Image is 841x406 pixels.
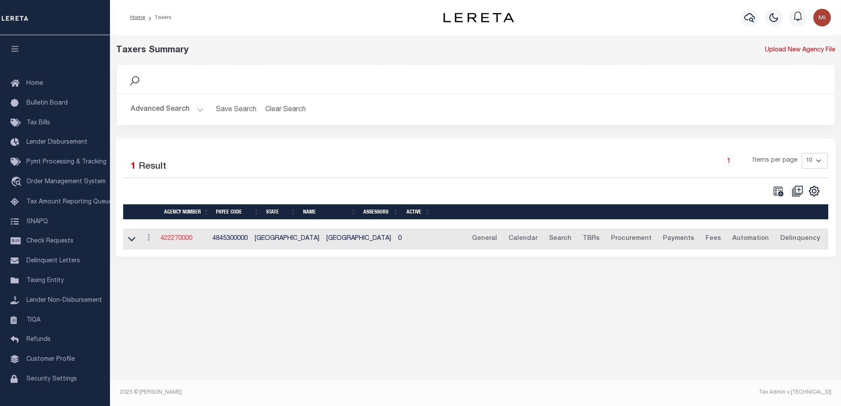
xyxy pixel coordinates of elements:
span: TIQA [26,317,40,323]
span: Tax Amount Reporting Queue [26,199,112,205]
span: Taxing Entity [26,278,64,284]
li: Taxers [145,14,172,22]
button: Advanced Search [131,101,204,118]
img: logo-dark.svg [443,13,514,22]
span: Security Settings [26,376,77,382]
span: Order Management System [26,179,106,185]
span: Home [26,80,43,87]
th: State: activate to sort column ascending [263,204,300,220]
td: [GEOGRAPHIC_DATA] [251,228,323,250]
a: Search [545,232,575,246]
a: Procurement [607,232,655,246]
span: SNAPQ [26,218,48,225]
a: Home [130,15,145,20]
span: Check Requests [26,238,73,244]
a: Upload New Agency File [765,46,835,55]
img: svg+xml;base64,PHN2ZyB4bWxucz0iaHR0cDovL3d3dy53My5vcmcvMjAwMC9zdmciIHBvaW50ZXItZXZlbnRzPSJub25lIi... [813,9,831,26]
th: &nbsp; [434,204,829,220]
span: Customer Profile [26,356,75,362]
span: Delinquent Letters [26,258,80,264]
td: 4845300000 [209,228,251,250]
span: Pymt Processing & Tracking [26,159,106,165]
div: Taxers Summary [116,44,652,57]
span: Lender Disbursement [26,139,88,145]
a: Payments [659,232,698,246]
th: Assessors: activate to sort column ascending [360,204,402,220]
a: Automation [728,232,773,246]
td: 0 [395,228,435,250]
span: Bulletin Board [26,100,68,106]
span: Items per page [753,156,797,166]
td: [GEOGRAPHIC_DATA] [323,228,395,250]
th: Agency Number: activate to sort column ascending [161,204,212,220]
a: 422270000 [161,236,192,242]
i: travel_explore [11,177,25,188]
label: Result [139,160,166,174]
th: Name: activate to sort column ascending [300,204,360,220]
span: 1 [131,162,136,171]
button: Save Search [211,101,262,118]
div: Tax Admin v.[TECHNICAL_ID] [482,388,831,396]
div: 2025 © [PERSON_NAME]. [113,388,476,396]
button: Clear Search [262,101,310,118]
th: Active: activate to sort column ascending [402,204,434,220]
th: Payee Code: activate to sort column ascending [212,204,263,220]
a: TBRs [579,232,603,246]
span: Lender Non-Disbursement [26,297,102,304]
a: 1 [724,156,734,166]
a: Fees [702,232,725,246]
a: Calendar [505,232,541,246]
span: Refunds [26,337,51,343]
span: Tax Bills [26,120,50,126]
a: Delinquency [776,232,824,246]
a: General [468,232,501,246]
